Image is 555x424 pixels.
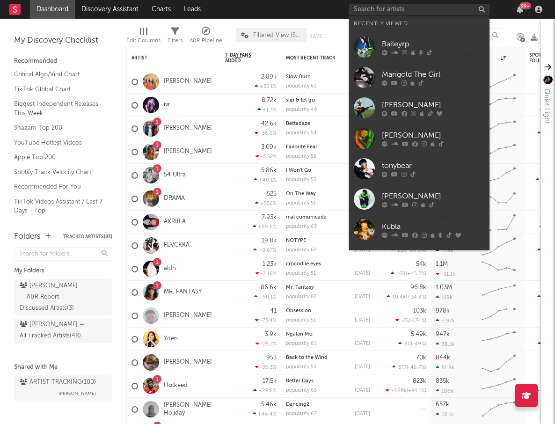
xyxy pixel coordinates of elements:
[261,168,277,174] div: 5.86k
[478,211,520,234] svg: Chart title
[478,351,520,374] svg: Chart title
[349,123,489,154] a: [PERSON_NAME]
[262,97,277,103] div: 8.72k
[265,331,277,337] div: 3.9k
[398,341,426,347] div: ( )
[286,262,370,267] div: crocodile eyes
[261,285,277,291] div: 86.6k
[436,271,455,277] div: -11.1k
[190,23,222,51] div: A&R Pipeline
[286,238,370,243] div: NOTYPE
[286,107,317,112] div: popularity: 46
[478,257,520,281] svg: Chart title
[164,218,186,226] a: AKRIILA
[14,197,103,216] a: TikTok Videos Assistant / Last 7 Days - Top
[408,388,425,394] span: +91.1 %
[262,214,277,220] div: 7.93k
[478,164,520,187] svg: Chart title
[263,261,277,267] div: 1.23k
[436,261,448,267] div: 1.1M
[436,318,455,324] div: 7.97k
[164,241,190,249] a: FLVCKKA
[413,378,426,384] div: 823k
[436,378,449,384] div: 835k
[286,121,310,126] a: Bettadaze
[355,365,370,370] div: [DATE]
[261,121,277,127] div: 42.6k
[436,294,453,300] div: 119k
[478,281,520,304] svg: Chart title
[14,35,112,46] div: My Discovery Checklist
[164,382,188,390] a: Hotkeed
[478,140,520,164] svg: Chart title
[355,341,370,346] div: [DATE]
[349,4,489,15] input: Search for artists
[354,18,485,29] div: Recently Viewed
[286,262,321,267] a: crocodile eyes
[286,411,317,417] div: popularity: 67
[416,261,426,267] div: 54k
[478,304,520,328] svg: Chart title
[410,285,426,291] div: 96.8k
[286,308,311,314] a: Obsession
[164,171,186,179] a: 54 Ultra
[286,84,316,89] div: popularity: 61
[404,342,411,347] span: 80
[168,35,183,46] div: Filters
[14,167,103,177] a: Spotify Track Velocity Chart
[286,224,317,229] div: popularity: 63
[255,130,277,136] div: -36.6 %
[286,379,314,384] a: Better Days
[310,34,322,39] button: Save
[382,249,485,272] div: [PERSON_NAME] and the valentine
[286,379,370,384] div: Better Days
[408,248,425,253] span: -69.9 %
[190,35,222,46] div: A&R Pipeline
[14,123,103,133] a: Shazam Top 200
[14,247,112,261] input: Search for folders...
[14,362,112,373] div: Shared with Me
[286,271,316,276] div: popularity: 51
[349,93,489,123] a: [PERSON_NAME]
[286,341,316,346] div: popularity: 61
[286,215,327,220] a: mal comunicada
[392,388,407,394] span: -1.28k
[286,177,316,183] div: popularity: 55
[478,234,520,257] svg: Chart title
[286,355,328,360] a: Back to the Wind
[286,145,317,150] a: Favorite Fear
[392,364,426,370] div: ( )
[395,317,426,323] div: ( )
[349,184,489,214] a: [PERSON_NAME]
[286,121,370,126] div: Bettadaze
[349,35,419,46] div: Spotify Monthly Listeners (Spotify Monthly Listeners)
[286,402,309,407] a: Dancing2
[398,365,407,370] span: 377
[14,138,103,148] a: YouTube Hottest Videos
[355,411,370,417] div: [DATE]
[387,294,426,300] div: ( )
[254,294,277,300] div: +50.1 %
[225,52,263,64] span: 7-Day Fans Added
[517,6,523,13] button: 99+
[256,341,277,347] div: -25.2 %
[286,318,316,323] div: popularity: 51
[286,248,317,253] div: popularity: 64
[256,154,277,160] div: -3.52 %
[286,55,356,61] div: Most Recent Track
[355,294,370,300] div: [DATE]
[63,234,112,239] button: Tracked Artists(83)
[164,335,178,343] a: Yden
[407,295,425,300] span: +34.3 %
[286,285,370,290] div: Mr. Fantasy
[255,317,277,323] div: -73.4 %
[168,23,183,51] div: Filters
[164,148,212,156] a: [PERSON_NAME]
[407,271,425,277] span: +45.7 %
[14,318,112,343] a: [PERSON_NAME] — All Tracked Artists(48)
[164,195,185,203] a: DRAMA
[349,214,489,245] a: Kubla
[286,332,313,337] a: Ngalan Mo
[286,74,311,80] a: Slow Burn
[436,355,450,361] div: 844k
